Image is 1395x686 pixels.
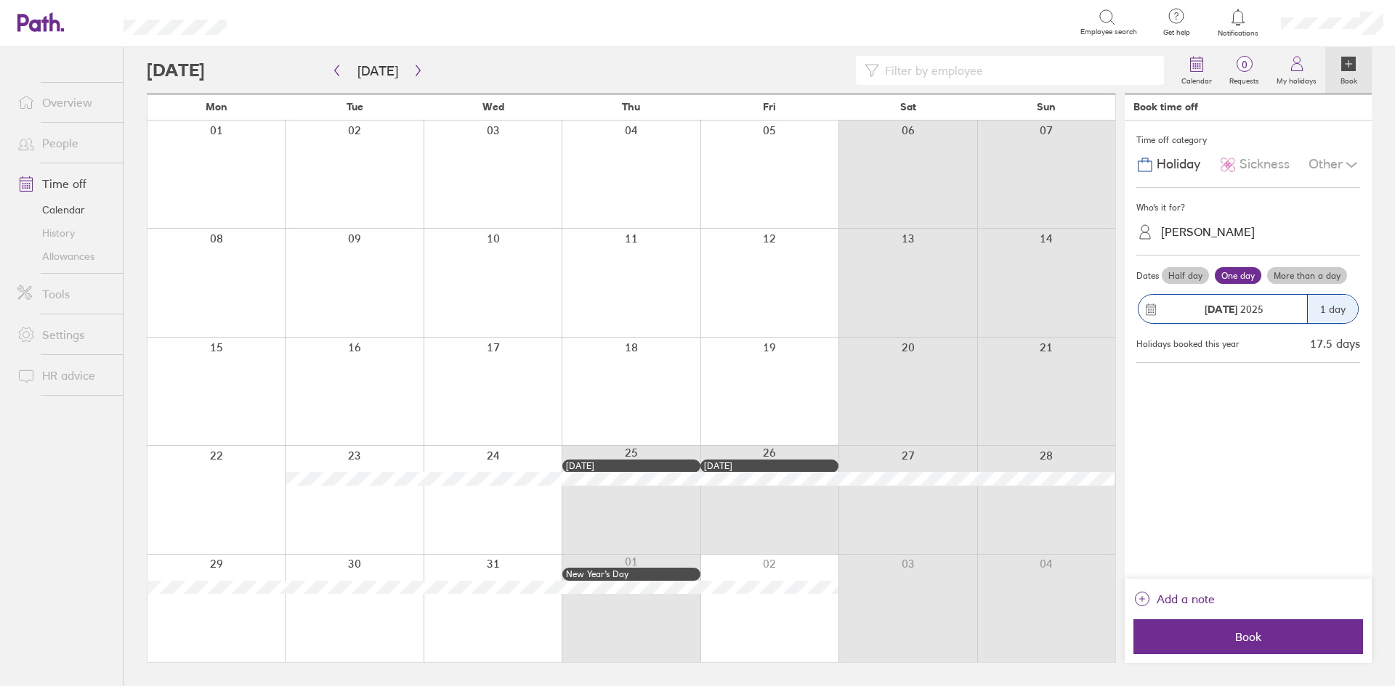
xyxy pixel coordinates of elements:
label: My holidays [1268,73,1325,86]
label: Book [1332,73,1366,86]
div: [DATE] [566,461,697,471]
span: 0 [1221,59,1268,70]
a: Settings [6,320,123,349]
a: History [6,221,123,245]
label: More than a day [1267,267,1347,285]
span: Sickness [1240,157,1290,172]
div: Holidays booked this year [1136,339,1240,349]
div: Time off category [1136,129,1360,151]
div: 1 day [1307,295,1358,323]
span: Holiday [1157,157,1200,172]
a: My holidays [1268,47,1325,94]
span: Sun [1037,101,1056,113]
a: Calendar [1173,47,1221,94]
a: Book [1325,47,1372,94]
a: 0Requests [1221,47,1268,94]
span: Dates [1136,271,1159,281]
div: Who's it for? [1136,197,1360,219]
span: 2025 [1205,303,1263,315]
span: Fri [763,101,776,113]
span: Notifications [1215,29,1262,38]
span: Get help [1153,28,1200,37]
span: Sat [900,101,916,113]
span: Book [1144,630,1353,643]
div: 17.5 days [1310,337,1360,350]
button: [DATE] [346,59,410,83]
a: Overview [6,88,123,117]
span: Employee search [1080,28,1137,36]
div: Other [1309,151,1360,179]
label: Calendar [1173,73,1221,86]
input: Filter by employee [879,57,1155,84]
span: Wed [482,101,504,113]
span: Thu [622,101,640,113]
a: Tools [6,279,123,309]
div: New Year’s Day [566,569,697,579]
a: HR advice [6,361,123,390]
button: [DATE] 20251 day [1136,287,1360,331]
button: Add a note [1133,587,1215,611]
a: People [6,128,123,158]
span: Add a note [1157,587,1215,611]
div: [PERSON_NAME] [1161,225,1255,239]
a: Notifications [1215,7,1262,38]
label: Half day [1162,267,1209,285]
span: Tue [347,101,363,113]
a: Allowances [6,245,123,268]
span: Mon [206,101,227,113]
label: Requests [1221,73,1268,86]
div: Book time off [1133,101,1198,113]
div: Search [266,15,303,28]
button: Book [1133,619,1363,654]
a: Time off [6,169,123,198]
a: Calendar [6,198,123,221]
div: [DATE] [704,461,835,471]
label: One day [1215,267,1261,285]
strong: [DATE] [1205,303,1237,316]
